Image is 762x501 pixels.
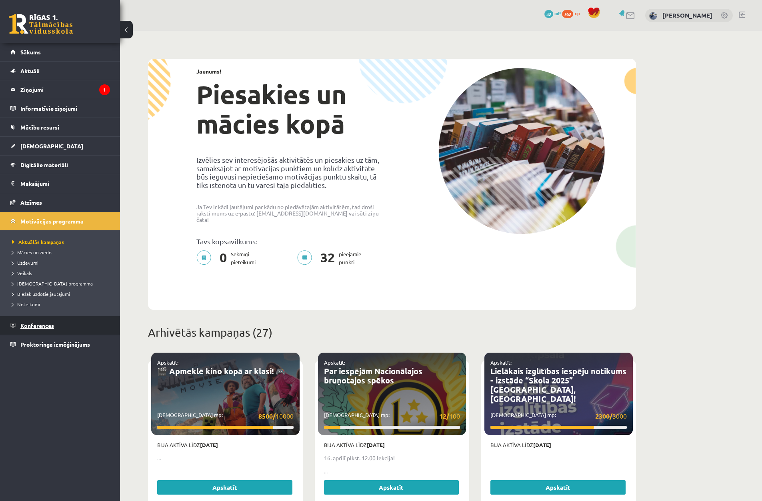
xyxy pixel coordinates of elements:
[196,250,260,266] p: Sekmīgi pieteikumi
[258,411,294,421] span: 10000
[12,238,112,246] a: Aktuālās kampaņas
[10,99,110,118] a: Informatīvie ziņojumi
[490,359,512,366] a: Apskatīt:
[20,199,42,206] span: Atzīmes
[316,250,339,266] span: 32
[12,290,112,297] a: Biežāk uzdotie jautājumi
[10,43,110,61] a: Sākums
[554,10,561,16] span: mP
[324,411,460,421] p: [DEMOGRAPHIC_DATA] mp:
[12,239,64,245] span: Aktuālās kampaņas
[12,249,52,255] span: Mācies un ziedo
[12,291,70,297] span: Biežāk uzdotie jautājumi
[324,359,345,366] a: Apskatīt:
[490,441,627,449] p: Bija aktīva līdz
[12,280,93,287] span: [DEMOGRAPHIC_DATA] programma
[258,412,276,420] strong: 8500/
[562,10,573,18] span: 762
[12,301,40,307] span: Noteikumi
[12,249,112,256] a: Mācies un ziedo
[324,480,459,495] a: Apskatīt
[490,480,626,495] a: Apskatīt
[10,212,110,230] a: Motivācijas programma
[148,324,636,341] p: Arhivētās kampaņas (27)
[12,301,112,308] a: Noteikumi
[157,441,294,449] p: Bija aktīva līdz
[157,454,294,462] p: ...
[157,366,286,376] a: 🎬 Apmeklē kino kopā ar klasi! 🎮
[438,68,605,234] img: campaign-image-1c4f3b39ab1f89d1fca25a8facaab35ebc8e40cf20aedba61fd73fb4233361ac.png
[196,156,386,189] p: Izvēlies sev interesējošās aktivitātēs un piesakies uz tām, samaksājot ar motivācijas punktiem un...
[12,259,38,266] span: Uzdevumi
[20,174,110,193] legend: Maksājumi
[439,412,449,420] strong: 12/
[595,412,612,420] strong: 2300/
[20,80,110,99] legend: Ziņojumi
[20,142,83,150] span: [DEMOGRAPHIC_DATA]
[20,124,59,131] span: Mācību resursi
[10,137,110,155] a: [DEMOGRAPHIC_DATA]
[10,62,110,80] a: Aktuāli
[157,411,294,421] p: [DEMOGRAPHIC_DATA] mp:
[196,80,386,139] h1: Piesakies un mācies kopā
[12,259,112,266] a: Uzdevumi
[10,80,110,99] a: Ziņojumi1
[324,467,460,475] p: ...
[490,411,627,421] p: [DEMOGRAPHIC_DATA] mp:
[196,204,386,223] p: Ja Tev ir kādi jautājumi par kādu no piedāvātajām aktivitātēm, tad droši raksti mums uz e-pastu: ...
[157,359,178,366] a: Apskatīt:
[324,366,422,385] a: Par iespējām Nacionālajos bruņotajos spēkos
[544,10,561,16] a: 32 mP
[544,10,553,18] span: 32
[200,441,218,448] strong: [DATE]
[20,161,68,168] span: Digitālie materiāli
[10,316,110,335] a: Konferences
[533,441,551,448] strong: [DATE]
[12,280,112,287] a: [DEMOGRAPHIC_DATA] programma
[649,12,657,20] img: Endijs Laizāns
[12,269,112,277] a: Veikals
[20,322,54,329] span: Konferences
[20,99,110,118] legend: Informatīvie ziņojumi
[10,193,110,212] a: Atzīmes
[196,68,221,75] strong: Jaunums!
[324,441,460,449] p: Bija aktīva līdz
[439,411,460,421] span: 100
[10,174,110,193] a: Maksājumi
[12,270,32,276] span: Veikals
[662,11,712,19] a: [PERSON_NAME]
[9,14,73,34] a: Rīgas 1. Tālmācības vidusskola
[196,237,386,246] p: Tavs kopsavilkums:
[562,10,584,16] a: 762 xp
[324,454,395,461] strong: 16. aprīlī plkst. 12.00 lekcija!
[20,341,90,348] span: Proktoringa izmēģinājums
[20,48,41,56] span: Sākums
[20,218,84,225] span: Motivācijas programma
[157,480,292,495] a: Apskatīt
[10,335,110,353] a: Proktoringa izmēģinājums
[574,10,580,16] span: xp
[10,118,110,136] a: Mācību resursi
[216,250,231,266] span: 0
[99,84,110,95] i: 1
[595,411,627,421] span: 3000
[490,366,626,404] a: Lielākais izglītības iespēju notikums - izstāde “Skola 2025” [GEOGRAPHIC_DATA], [GEOGRAPHIC_DATA]!
[367,441,385,448] strong: [DATE]
[10,156,110,174] a: Digitālie materiāli
[297,250,366,266] p: pieejamie punkti
[20,67,40,74] span: Aktuāli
